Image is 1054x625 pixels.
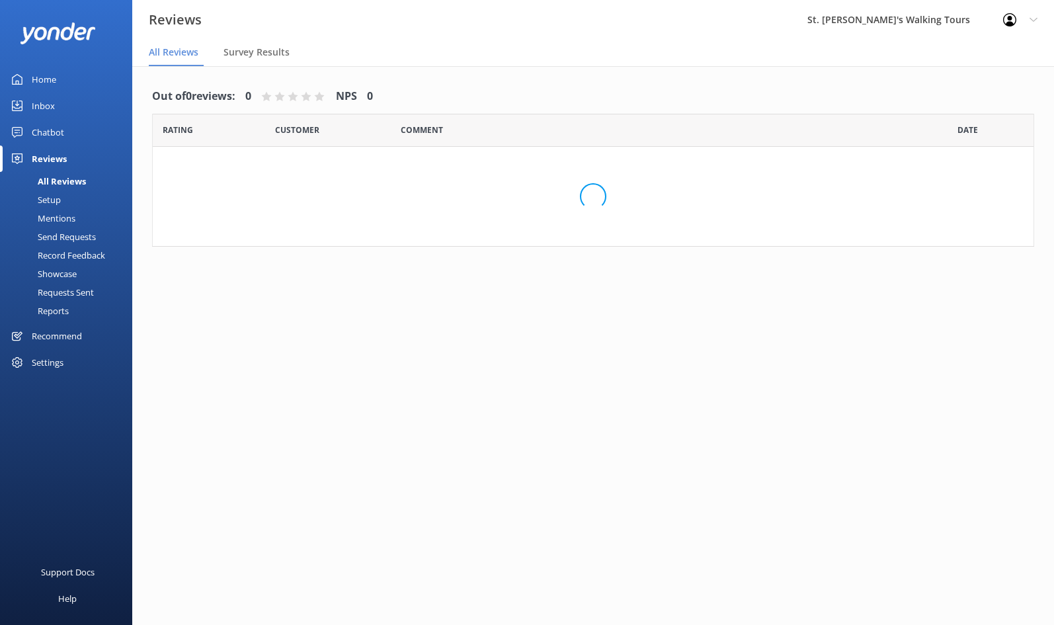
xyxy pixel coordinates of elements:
[32,93,55,119] div: Inbox
[401,124,443,136] span: Question
[152,88,235,105] h4: Out of 0 reviews:
[8,246,105,265] div: Record Feedback
[8,190,132,209] a: Setup
[8,246,132,265] a: Record Feedback
[58,585,77,612] div: Help
[8,172,132,190] a: All Reviews
[957,124,978,136] span: Date
[336,88,357,105] h4: NPS
[8,190,61,209] div: Setup
[367,88,373,105] h4: 0
[275,124,319,136] span: Date
[163,124,193,136] span: Date
[8,302,132,320] a: Reports
[8,283,132,302] a: Requests Sent
[8,283,94,302] div: Requests Sent
[223,46,290,59] span: Survey Results
[32,146,67,172] div: Reviews
[32,323,82,349] div: Recommend
[149,46,198,59] span: All Reviews
[8,265,77,283] div: Showcase
[20,22,96,44] img: yonder-white-logo.png
[8,209,132,228] a: Mentions
[8,209,75,228] div: Mentions
[8,228,96,246] div: Send Requests
[41,559,95,585] div: Support Docs
[8,172,86,190] div: All Reviews
[32,119,64,146] div: Chatbot
[245,88,251,105] h4: 0
[149,9,202,30] h3: Reviews
[32,349,63,376] div: Settings
[8,265,132,283] a: Showcase
[8,228,132,246] a: Send Requests
[8,302,69,320] div: Reports
[32,66,56,93] div: Home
